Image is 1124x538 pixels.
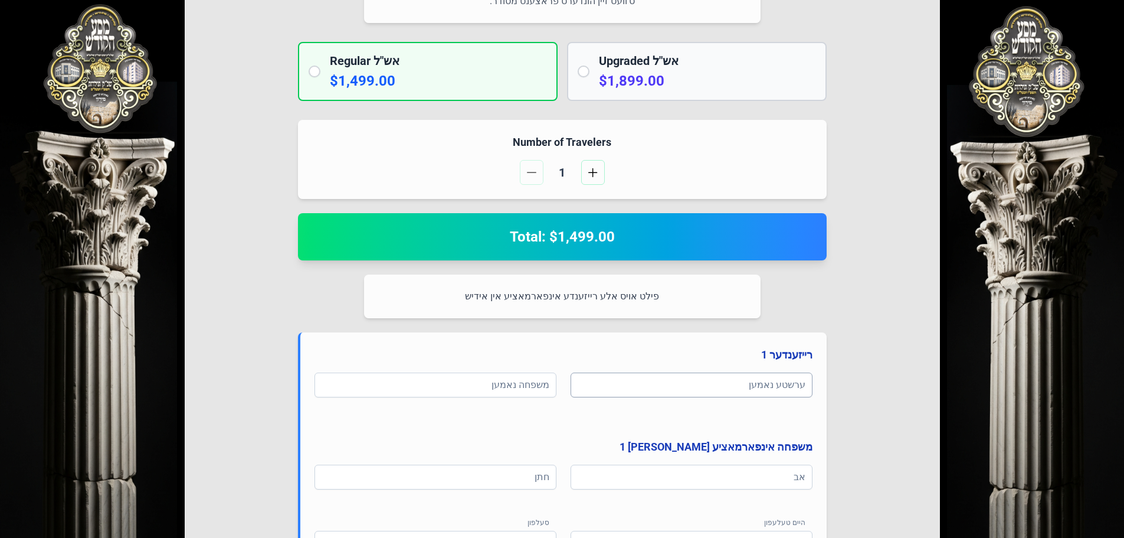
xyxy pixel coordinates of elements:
span: 1 [548,164,576,181]
p: $1,899.00 [599,71,816,90]
p: $1,499.00 [330,71,547,90]
h2: Upgraded אש"ל [599,53,816,69]
p: פילט אויס אלע רייזענדע אינפארמאציע אין אידיש [378,289,746,304]
h4: רייזענדער 1 [314,347,812,363]
h2: Regular אש"ל [330,53,547,69]
h2: Total: $1,499.00 [312,227,812,246]
h4: Number of Travelers [312,134,812,151]
h4: משפחה אינפארמאציע [PERSON_NAME] 1 [314,439,812,455]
